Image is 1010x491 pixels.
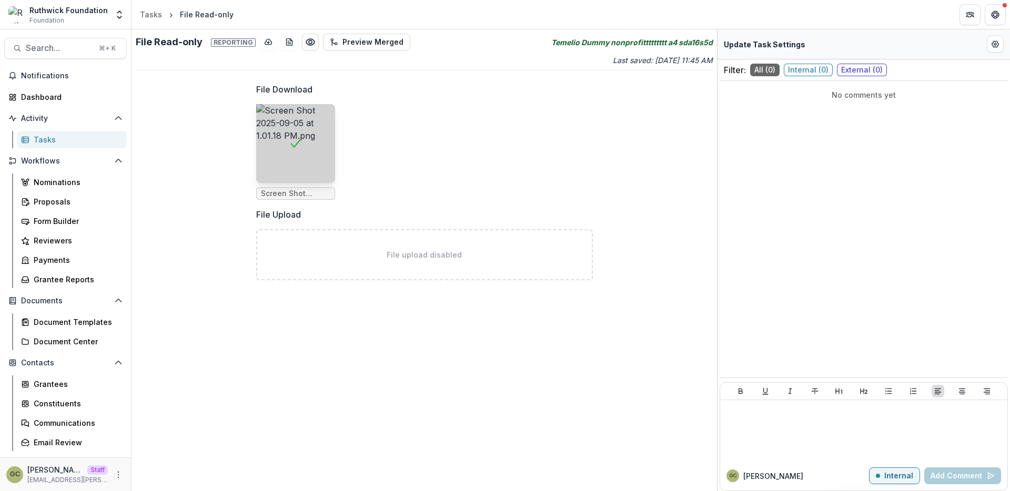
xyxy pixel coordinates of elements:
a: Reviewers [17,232,127,249]
button: Notifications [4,67,127,84]
a: Dashboard [4,88,127,106]
button: Align Right [981,385,993,397]
button: Partners [959,4,981,25]
span: Internal ( 0 ) [784,64,833,76]
div: Grace Chang [10,471,20,478]
div: Dashboard [21,91,118,103]
a: Tasks [136,7,166,22]
div: Email Review [34,437,118,448]
div: ⌘ + K [97,43,118,54]
button: Edit Form Settings [987,36,1004,53]
button: Search... [4,38,127,59]
button: Heading 1 [833,385,845,397]
p: Staff [87,465,108,475]
button: Heading 2 [857,385,870,397]
div: Grace Chang [729,473,736,478]
button: download-word-button [281,34,298,50]
button: Open Workflows [4,152,127,169]
div: Form Builder [34,216,118,227]
p: Internal [884,472,913,480]
a: Grantees [17,375,127,393]
div: Ruthwick Foundation [29,5,108,16]
button: Preview Merged [323,34,410,50]
a: Communications [17,414,127,432]
a: Grantee Reports [17,271,127,288]
button: Open Documents [4,292,127,309]
span: All ( 0 ) [750,64,780,76]
span: Search... [26,43,93,53]
a: Constituents [17,395,127,412]
span: Workflows [21,157,110,166]
button: Open Contacts [4,354,127,371]
button: Get Help [985,4,1006,25]
button: Open Data & Reporting [4,455,127,472]
div: Proposals [34,196,118,207]
button: Underline [759,385,772,397]
nav: breadcrumb [136,7,238,22]
button: Preview c9549486-a6a8-4a9a-bc80-eef2d4870e87.pdf [302,34,319,50]
img: Screen Shot 2025-09-05 at 1.01.18 PM.png [256,104,335,183]
a: Form Builder [17,212,127,230]
span: Screen Shot [DATE] 1.01.18 PM.png [261,189,330,198]
p: [PERSON_NAME] [27,464,83,475]
p: [EMAIL_ADDRESS][PERSON_NAME][DOMAIN_NAME] [27,475,108,485]
img: Ruthwick Foundation [8,6,25,23]
p: No comments yet [724,89,1004,100]
div: File Read-only [180,9,234,20]
button: download-button [260,34,277,50]
button: Bullet List [882,385,895,397]
a: Proposals [17,193,127,210]
div: Screen Shot 2025-09-05 at 1.01.18 PM.pngScreen Shot [DATE] 1.01.18 PM.png [256,104,335,200]
button: Open Activity [4,110,127,127]
button: More [112,468,125,481]
a: Nominations [17,173,127,191]
span: External ( 0 ) [837,64,887,76]
div: Tasks [140,9,162,20]
button: Ordered List [907,385,920,397]
button: Strike [809,385,821,397]
p: Last saved: [DATE] 11:45 AM [427,55,713,66]
p: Update Task Settings [724,39,805,50]
div: Grantee Reports [34,274,118,285]
h2: File Read-only [136,36,256,48]
div: Nominations [34,177,118,188]
span: Reporting [211,38,256,47]
div: Document Center [34,336,118,347]
p: File upload disabled [387,249,462,260]
div: Constituents [34,398,118,409]
button: Align Center [956,385,968,397]
p: File Upload [256,208,301,221]
span: Contacts [21,359,110,367]
button: Align Left [932,385,944,397]
p: Filter: [724,64,746,76]
div: Tasks [34,134,118,145]
a: Payments [17,251,127,269]
span: Foundation [29,16,64,25]
div: Grantees [34,379,118,390]
button: Bold [734,385,747,397]
button: Internal [869,467,920,484]
a: Document Templates [17,313,127,331]
div: Payments [34,254,118,265]
a: Document Center [17,333,127,350]
button: Italicize [784,385,796,397]
span: Activity [21,114,110,123]
button: Add Comment [924,467,1001,484]
div: Communications [34,417,118,428]
div: Document Templates [34,316,118,328]
i: Temelio Dummy nonprofittttttttt a4 sda16s5d [551,37,713,48]
p: [PERSON_NAME] [743,470,803,482]
div: Reviewers [34,235,118,246]
a: Email Review [17,434,127,451]
button: Open entity switcher [112,4,127,25]
p: File Download [256,83,312,96]
span: Notifications [21,71,123,80]
a: Tasks [17,131,127,148]
span: Documents [21,296,110,305]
